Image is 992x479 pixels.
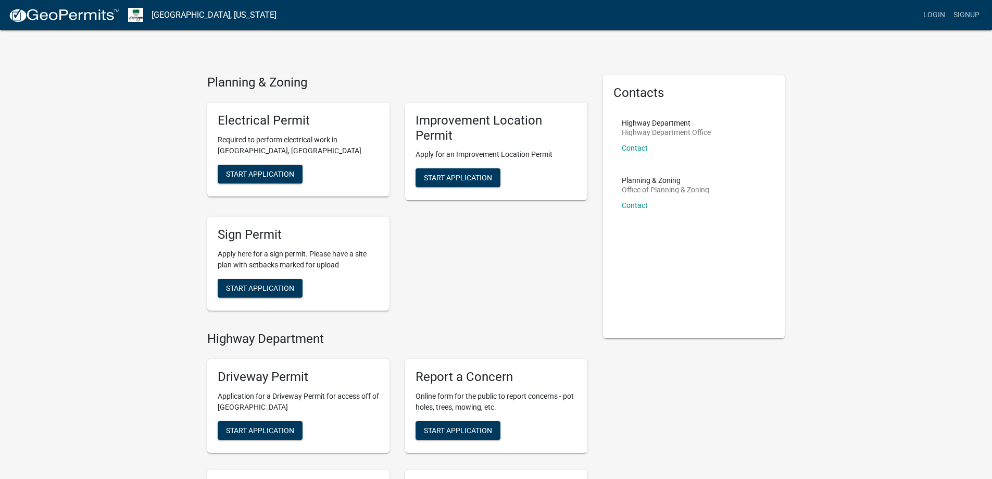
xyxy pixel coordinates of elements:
[128,8,143,22] img: Morgan County, Indiana
[218,227,379,242] h5: Sign Permit
[622,129,711,136] p: Highway Department Office
[218,113,379,128] h5: Electrical Permit
[226,284,294,292] span: Start Application
[218,370,379,385] h5: Driveway Permit
[622,144,648,152] a: Contact
[424,174,492,182] span: Start Application
[218,279,303,298] button: Start Application
[613,85,775,101] h5: Contacts
[416,421,500,440] button: Start Application
[949,5,984,25] a: Signup
[218,391,379,413] p: Application for a Driveway Permit for access off of [GEOGRAPHIC_DATA]
[207,331,587,347] h4: Highway Department
[218,134,379,156] p: Required to perform electrical work in [GEOGRAPHIC_DATA], [GEOGRAPHIC_DATA]
[622,177,709,184] p: Planning & Zoning
[919,5,949,25] a: Login
[218,421,303,440] button: Start Application
[416,391,577,413] p: Online form for the public to report concerns - pot holes, trees, mowing, etc.
[622,186,709,193] p: Office of Planning & Zoning
[218,249,379,271] p: Apply here for a sign permit. Please have a site plan with setbacks marked for upload
[622,201,648,210] a: Contact
[226,426,294,434] span: Start Application
[218,165,303,183] button: Start Application
[416,370,577,385] h5: Report a Concern
[152,6,277,24] a: [GEOGRAPHIC_DATA], [US_STATE]
[424,426,492,434] span: Start Application
[226,169,294,178] span: Start Application
[416,168,500,187] button: Start Application
[416,113,577,143] h5: Improvement Location Permit
[416,149,577,160] p: Apply for an Improvement Location Permit
[622,119,711,127] p: Highway Department
[207,75,587,90] h4: Planning & Zoning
